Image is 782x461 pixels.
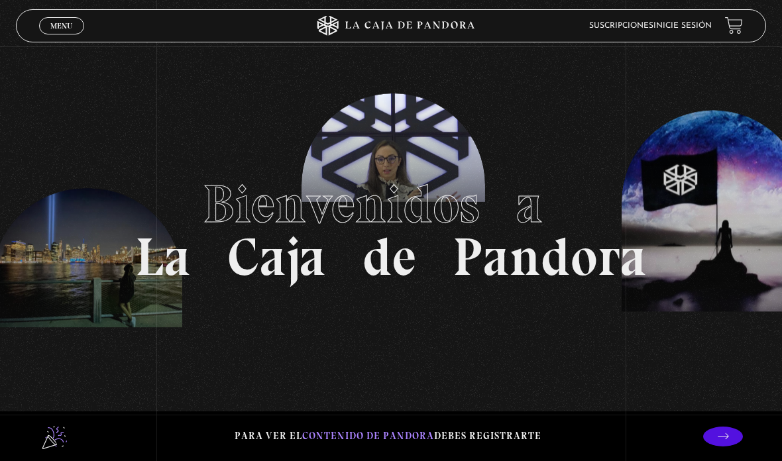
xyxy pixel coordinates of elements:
a: Inicie sesión [653,22,712,30]
span: contenido de Pandora [302,430,434,442]
h1: La Caja de Pandora [135,178,647,283]
a: View your shopping cart [725,17,743,34]
span: Bienvenidos a [203,172,579,236]
span: Cerrar [46,33,78,42]
a: Suscripciones [589,22,653,30]
span: Menu [50,22,72,30]
p: Para ver el debes registrarte [235,427,541,445]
